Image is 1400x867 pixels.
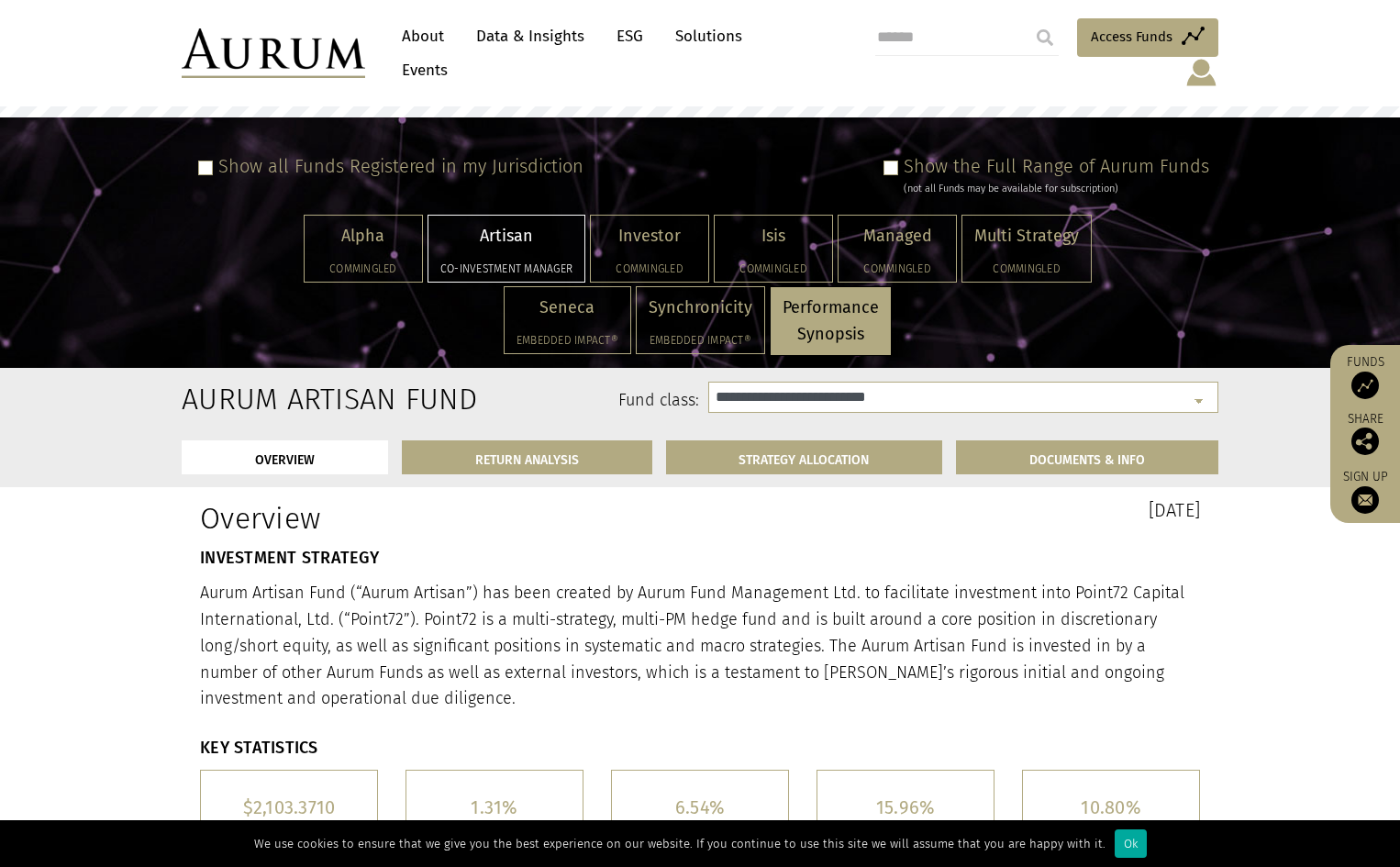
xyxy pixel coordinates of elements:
[1351,486,1379,514] img: Sign up to our newsletter
[215,798,363,817] h5: $2,103.3710
[607,19,652,53] a: ESG
[182,28,365,78] img: Aurum
[974,223,1079,250] p: Multi Strategy
[1027,19,1063,56] input: Submit
[1339,469,1391,514] a: Sign up
[956,440,1218,474] a: DOCUMENTS & INFO
[393,19,453,53] a: About
[317,223,410,250] p: Alpha
[603,263,696,274] h5: Commingled
[517,295,618,321] p: Seneca
[182,382,331,417] h2: Aurum Artisan Fund
[1351,428,1379,455] img: Share this post
[1339,413,1391,455] div: Share
[1077,18,1218,57] a: Access Funds
[904,155,1209,177] label: Show the Full Range of Aurum Funds
[440,263,572,274] h5: Co-investment Manager
[1339,354,1391,399] a: Funds
[359,389,699,413] label: Fund class:
[420,798,569,817] h5: 1.31%
[714,501,1200,519] h3: [DATE]
[1091,26,1172,48] span: Access Funds
[200,580,1200,712] p: Aurum Artisan Fund (“Aurum Artisan”) has been created by Aurum Fund Management Ltd. to facilitate...
[649,295,752,321] p: Synchronicity
[850,263,944,274] h5: Commingled
[317,263,410,274] h5: Commingled
[402,440,652,474] a: RETURN ANALYSIS
[1037,798,1185,817] h5: 10.80%
[440,223,572,250] p: Artisan
[974,263,1079,274] h5: Commingled
[831,798,980,817] h5: 15.96%
[649,335,752,346] h5: Embedded Impact®
[727,223,820,250] p: Isis
[517,335,618,346] h5: Embedded Impact®
[200,501,686,536] h1: Overview
[783,295,879,348] p: Performance Synopsis
[1184,57,1218,88] img: account-icon.svg
[200,738,318,758] strong: KEY STATISTICS
[200,548,379,568] strong: INVESTMENT STRATEGY
[850,223,944,250] p: Managed
[727,263,820,274] h5: Commingled
[904,181,1209,197] div: (not all Funds may be available for subscription)
[666,19,751,53] a: Solutions
[626,798,774,817] h5: 6.54%
[218,155,583,177] label: Show all Funds Registered in my Jurisdiction
[603,223,696,250] p: Investor
[1115,829,1147,858] div: Ok
[666,440,943,474] a: STRATEGY ALLOCATION
[1351,372,1379,399] img: Access Funds
[393,53,448,87] a: Events
[467,19,594,53] a: Data & Insights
